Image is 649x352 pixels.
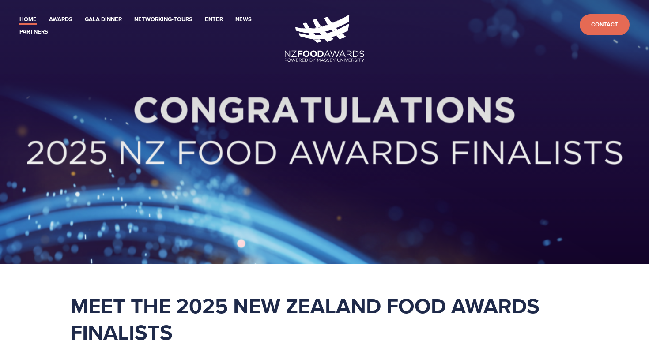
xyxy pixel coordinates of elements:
a: Gala Dinner [85,15,122,25]
strong: Meet the 2025 New Zealand Food Awards Finalists [70,290,545,348]
a: Contact [580,14,630,36]
a: News [235,15,252,25]
a: Home [19,15,37,25]
a: Networking-Tours [134,15,192,25]
a: Enter [205,15,223,25]
a: Partners [19,27,48,37]
a: Awards [49,15,72,25]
